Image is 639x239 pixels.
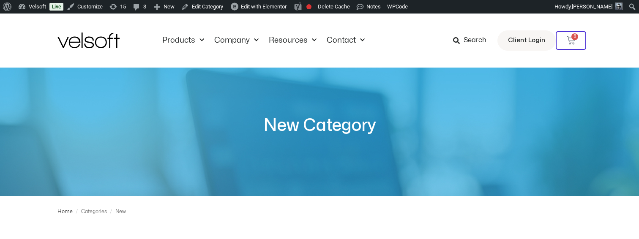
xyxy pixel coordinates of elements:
[322,36,370,45] a: ContactMenu Toggle
[157,36,370,45] nav: Menu
[241,3,287,10] span: Edit with Elementor
[157,36,209,45] a: ProductsMenu Toggle
[209,36,264,45] a: CompanyMenu Toggle
[57,206,73,217] a: Home
[539,197,604,231] iframe: chat widget
[508,35,545,46] span: Client Login
[306,4,311,9] div: Focus keyphrase not set
[49,3,63,11] a: Live
[57,33,120,48] img: Velsoft Training Materials
[497,30,556,51] a: Client Login
[264,36,322,45] a: ResourcesMenu Toggle
[81,206,107,217] div: Categories
[532,220,635,239] iframe: chat widget
[464,35,486,46] span: Search
[572,3,612,10] span: [PERSON_NAME]
[556,31,586,50] a: 6
[115,206,126,217] div: New
[571,33,578,40] span: 6
[73,206,81,217] div: /
[107,206,115,217] div: /
[453,33,492,48] a: Search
